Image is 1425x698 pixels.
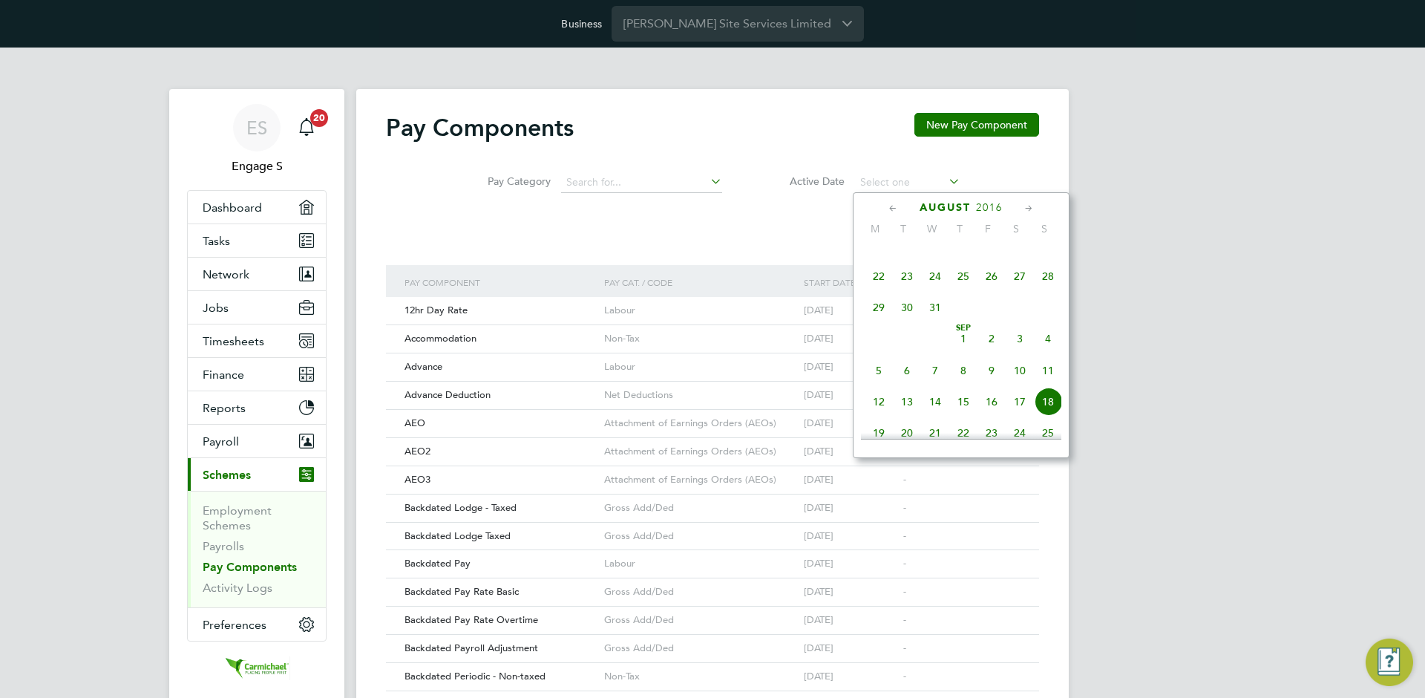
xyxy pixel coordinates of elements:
[187,656,327,680] a: Go to home page
[203,539,244,553] a: Payrolls
[203,401,246,415] span: Reports
[949,324,977,353] span: 1
[1366,639,1413,686] button: Engage Resource Center
[893,356,921,385] span: 6
[401,466,600,494] div: AEO3
[865,293,893,322] span: 29
[977,419,1006,447] span: 23
[855,172,960,193] input: Select one
[188,608,326,641] button: Preferences
[800,635,900,662] div: [DATE]
[1034,262,1062,290] span: 28
[401,265,600,299] div: Pay Component
[188,224,326,257] a: Tasks
[977,324,1006,353] span: 2
[1002,222,1030,235] span: S
[401,550,600,578] div: Backdated Pay
[893,293,921,322] span: 30
[292,104,321,151] a: 20
[893,262,921,290] span: 23
[861,222,889,235] span: M
[188,425,326,457] button: Payroll
[600,495,800,522] div: Gross Add/Ded
[401,410,600,437] div: AEO
[759,174,845,188] label: Active Date
[188,358,326,391] button: Finance
[561,172,722,193] input: Search for...
[600,353,800,381] div: Labour
[917,222,946,235] span: W
[1006,262,1034,290] span: 27
[401,382,600,409] div: Advance Deduction
[600,663,800,691] div: Non-Tax
[203,618,266,632] span: Preferences
[600,635,800,662] div: Gross Add/Ded
[914,113,1039,137] button: New Pay Component
[800,607,900,634] div: [DATE]
[188,391,326,424] button: Reports
[800,495,900,522] div: [DATE]
[865,262,893,290] span: 22
[203,234,230,248] span: Tasks
[1034,388,1062,416] span: 18
[223,656,290,680] img: carmichael-logo-retina.png
[203,503,272,532] a: Employment Schemes
[310,109,328,127] span: 20
[465,174,551,188] label: Pay Category
[203,334,264,348] span: Timesheets
[401,607,600,634] div: Backdated Pay Rate Overtime
[188,258,326,290] button: Network
[203,200,262,215] span: Dashboard
[865,388,893,416] span: 12
[1006,324,1034,353] span: 3
[949,419,977,447] span: 22
[977,388,1006,416] span: 16
[949,388,977,416] span: 15
[188,291,326,324] button: Jobs
[1034,356,1062,385] span: 11
[401,353,600,381] div: Advance
[188,491,326,607] div: Schemes
[977,356,1006,385] span: 9
[401,297,600,324] div: 12hr Day Rate
[1030,222,1058,235] span: S
[600,410,800,437] div: Attachment of Earnings Orders (AEOs)
[600,523,800,550] div: Gross Add/Ded
[900,550,999,578] div: -
[203,267,249,281] span: Network
[949,262,977,290] span: 25
[600,265,800,299] div: Pay Cat. / Code
[800,523,900,550] div: [DATE]
[900,635,999,662] div: -
[203,434,239,449] span: Payroll
[600,438,800,466] div: Attachment of Earnings Orders (AEOs)
[561,17,602,30] label: Business
[949,356,977,385] span: 8
[976,201,1003,214] span: 2016
[865,356,893,385] span: 5
[900,578,999,606] div: -
[800,265,900,299] div: Start Date
[600,466,800,494] div: Attachment of Earnings Orders (AEOs)
[920,201,971,214] span: August
[600,550,800,578] div: Labour
[921,262,949,290] span: 24
[921,388,949,416] span: 14
[188,324,326,357] button: Timesheets
[900,495,999,522] div: -
[600,607,800,634] div: Gross Add/Ded
[401,663,600,691] div: Backdated Periodic - Non-taxed
[203,468,251,482] span: Schemes
[921,419,949,447] span: 21
[203,581,272,595] a: Activity Logs
[187,157,327,175] span: Engage S
[800,663,900,691] div: [DATE]
[977,262,1006,290] span: 26
[946,222,974,235] span: T
[401,325,600,353] div: Accommodation
[386,113,574,143] h2: Pay Components
[949,324,977,332] span: Sep
[800,382,900,409] div: [DATE]
[974,222,1002,235] span: F
[401,495,600,522] div: Backdated Lodge - Taxed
